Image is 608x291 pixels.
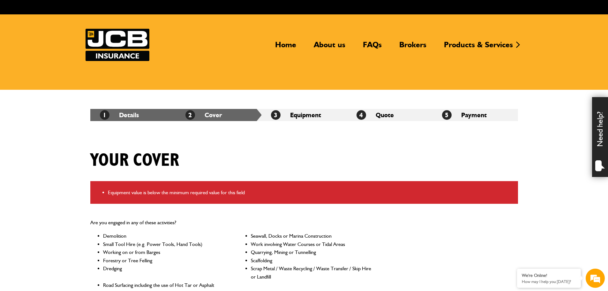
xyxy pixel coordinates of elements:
[394,40,431,55] a: Brokers
[103,232,224,240] li: Demolition
[90,218,372,227] p: Are you engaged in any of these activities?
[108,188,513,197] li: Equipment value is below the minimum required value for this field
[185,110,195,120] span: 2
[522,279,576,284] p: How may I help you today?
[251,257,372,265] li: Scaffolding
[442,110,452,120] span: 5
[251,232,372,240] li: Seawall, Docks or Marina Construction
[103,257,224,265] li: Forestry or Tree Felling
[86,29,149,61] img: JCB Insurance Services logo
[100,110,109,120] span: 1
[251,248,372,257] li: Quarrying, Mining or Tunnelling
[270,40,301,55] a: Home
[251,240,372,249] li: Work involving Water Courses or Tidal Areas
[103,248,224,257] li: Working on or from Barges
[309,40,350,55] a: About us
[86,29,149,61] a: JCB Insurance Services
[432,109,518,121] li: Payment
[522,273,576,278] div: We're Online!
[271,110,281,120] span: 3
[103,240,224,249] li: Small Tool Hire (e.g. Power Tools, Hand Tools)
[592,97,608,177] div: Need help?
[100,111,139,119] a: 1Details
[251,264,372,281] li: Scrap Metal / Waste Recycling / Waste Transfer / Skip Hire or Landfill
[103,281,224,289] li: Road Surfacing including the use of Hot Tar or Asphalt
[103,264,224,281] li: Dredging
[358,40,387,55] a: FAQs
[176,109,261,121] li: Cover
[347,109,432,121] li: Quote
[261,109,347,121] li: Equipment
[90,150,179,171] h1: Your cover
[357,110,366,120] span: 4
[439,40,518,55] a: Products & Services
